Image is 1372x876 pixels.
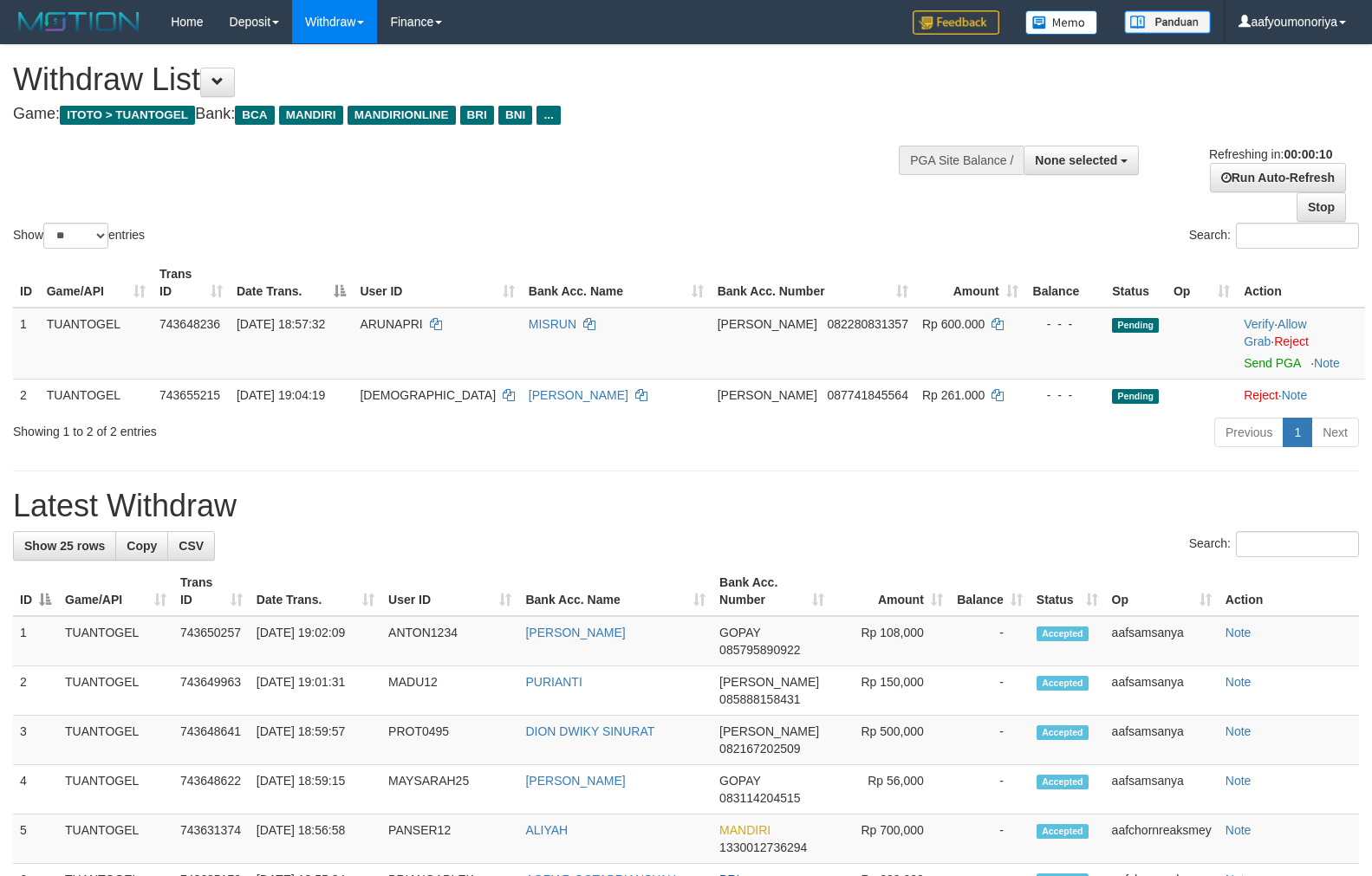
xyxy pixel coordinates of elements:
td: ANTON1234 [381,616,518,666]
strong: 00:00:10 [1284,147,1332,161]
h1: Latest Withdraw [13,489,1359,523]
th: Bank Acc. Name: activate to sort column ascending [518,567,712,616]
td: · · [1237,308,1365,380]
div: - - - [1032,315,1099,333]
td: TUANTOGEL [40,379,153,411]
td: 1 [13,616,58,666]
th: User ID: activate to sort column ascending [353,258,521,308]
span: Copy 1330012736294 to clipboard [719,840,807,854]
a: Send PGA [1244,356,1300,370]
div: Showing 1 to 2 of 2 entries [13,416,559,440]
th: ID: activate to sort column descending [13,567,58,616]
span: [PERSON_NAME] [719,675,819,689]
th: Trans ID: activate to sort column ascending [153,258,230,308]
span: MANDIRI [279,106,343,125]
label: Search: [1189,223,1359,249]
td: 743649963 [173,666,250,716]
a: PURIANTI [525,675,582,689]
span: None selected [1035,153,1117,167]
span: Accepted [1037,775,1089,789]
th: Amount: activate to sort column ascending [831,567,950,616]
span: [PERSON_NAME] [718,317,817,331]
td: TUANTOGEL [58,666,173,716]
img: MOTION_logo.png [13,9,145,35]
span: GOPAY [719,626,760,639]
th: Bank Acc. Number: activate to sort column ascending [712,567,831,616]
th: Balance: activate to sort column ascending [950,567,1030,616]
a: [PERSON_NAME] [525,626,625,639]
select: Showentries [43,223,108,249]
span: BCA [235,106,274,125]
a: Stop [1297,192,1346,222]
th: Date Trans.: activate to sort column descending [230,258,353,308]
span: Accepted [1037,676,1089,691]
td: 2 [13,379,40,411]
a: Show 25 rows [13,531,116,561]
a: Note [1226,675,1252,689]
td: aafsamsanya [1105,716,1219,765]
span: MANDIRI [719,823,771,837]
a: [PERSON_NAME] [525,774,625,788]
div: - - - [1032,386,1099,404]
span: ITOTO > TUANTOGEL [60,106,195,125]
td: aafchornreaksmey [1105,814,1219,864]
td: PANSER12 [381,814,518,864]
th: ID [13,258,40,308]
td: 743631374 [173,814,250,864]
td: Rp 500,000 [831,716,950,765]
a: Verify [1244,317,1274,331]
a: Reject [1244,388,1278,402]
th: User ID: activate to sort column ascending [381,567,518,616]
button: None selected [1024,146,1139,175]
td: - [950,666,1030,716]
a: Run Auto-Refresh [1210,163,1346,192]
td: - [950,616,1030,666]
th: Action [1219,567,1359,616]
td: Rp 108,000 [831,616,950,666]
a: Note [1226,823,1252,837]
th: Game/API: activate to sort column ascending [58,567,173,616]
td: - [950,814,1030,864]
span: Accepted [1037,626,1089,641]
span: 743648236 [159,317,220,331]
span: [DEMOGRAPHIC_DATA] [360,388,496,402]
a: DION DWIKY SINURAT [525,724,654,738]
span: CSV [179,539,204,553]
span: Copy 085795890922 to clipboard [719,643,800,657]
th: Op: activate to sort column ascending [1167,258,1237,308]
span: BNI [498,106,532,125]
a: [PERSON_NAME] [529,388,628,402]
span: Rp 600.000 [922,317,985,331]
span: Accepted [1037,824,1089,839]
td: TUANTOGEL [58,765,173,814]
td: 5 [13,814,58,864]
td: Rp 150,000 [831,666,950,716]
td: [DATE] 18:59:57 [250,716,381,765]
th: Game/API: activate to sort column ascending [40,258,153,308]
a: ALIYAH [525,823,568,837]
td: aafsamsanya [1105,616,1219,666]
span: MANDIRIONLINE [348,106,456,125]
h4: Game: Bank: [13,106,897,123]
span: GOPAY [719,774,760,788]
span: [PERSON_NAME] [718,388,817,402]
img: Button%20Memo.svg [1025,10,1098,35]
a: Next [1311,418,1359,447]
th: Bank Acc. Number: activate to sort column ascending [711,258,915,308]
label: Show entries [13,223,145,249]
td: MAYSARAH25 [381,765,518,814]
td: [DATE] 19:01:31 [250,666,381,716]
td: · [1237,379,1365,411]
span: Copy 083114204515 to clipboard [719,791,800,805]
span: ARUNAPRI [360,317,422,331]
td: TUANTOGEL [58,814,173,864]
span: ... [536,106,560,125]
span: Copy 087741845564 to clipboard [827,388,907,402]
span: Copy 082167202509 to clipboard [719,742,800,756]
div: PGA Site Balance / [899,146,1024,175]
td: aafsamsanya [1105,666,1219,716]
td: MADU12 [381,666,518,716]
span: [PERSON_NAME] [719,724,819,738]
h1: Withdraw List [13,62,897,97]
td: aafsamsanya [1105,765,1219,814]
